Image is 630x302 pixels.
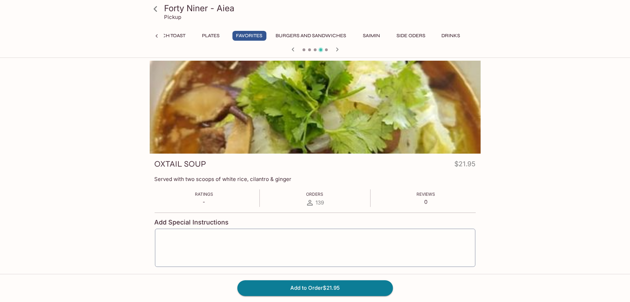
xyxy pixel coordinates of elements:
[195,192,213,197] span: Ratings
[237,280,393,296] button: Add to Order$21.95
[455,159,476,172] h4: $21.95
[393,31,429,41] button: Side Oders
[232,31,266,41] button: Favorites
[356,31,387,41] button: Saimin
[164,14,182,20] p: Pickup
[155,176,476,182] p: Served with two scoops of white rice, cilantro & ginger
[155,219,476,226] h4: Add Special Instructions
[435,31,467,41] button: Drinks
[155,159,206,169] h3: OXTAIL SOUP
[416,199,435,205] p: 0
[316,199,324,206] span: 139
[195,31,227,41] button: Plates
[416,192,435,197] span: Reviews
[164,3,478,14] h3: Forty Niner - Aiea
[306,192,324,197] span: Orders
[195,199,213,205] p: -
[150,61,481,154] div: OXTAIL SOUP
[272,31,350,41] button: Burgers and Sandwiches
